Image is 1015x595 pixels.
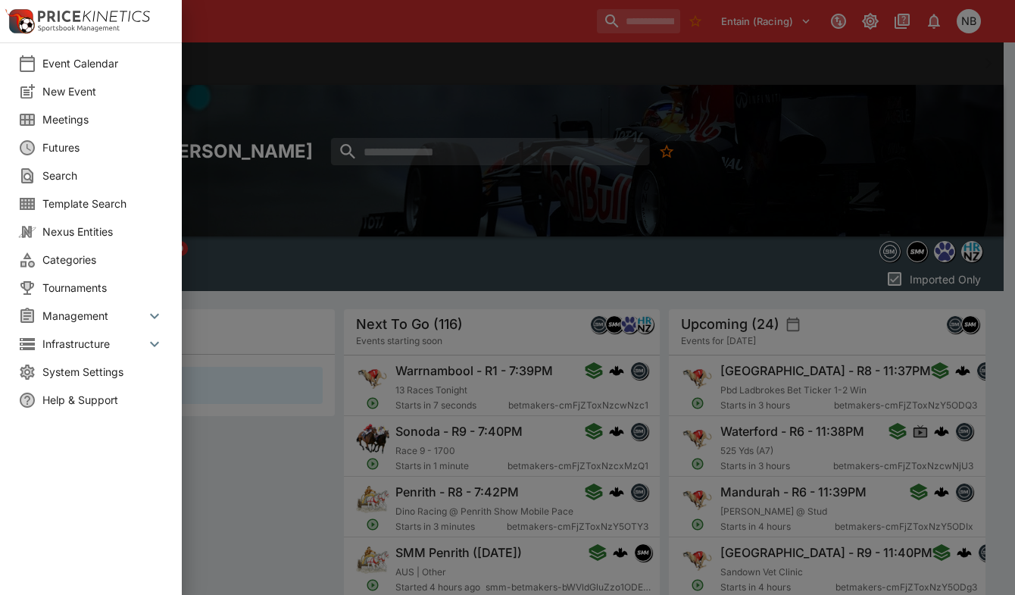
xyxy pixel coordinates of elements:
span: Infrastructure [42,336,145,352]
span: New Event [42,83,164,99]
span: Template Search [42,196,164,211]
span: Meetings [42,111,164,127]
span: Help & Support [42,392,164,408]
span: Categories [42,252,164,268]
img: Sportsbook Management [38,25,120,32]
span: Management [42,308,145,324]
span: Search [42,168,164,183]
span: System Settings [42,364,164,380]
span: Event Calendar [42,55,164,71]
span: Futures [42,139,164,155]
span: Nexus Entities [42,224,164,240]
img: PriceKinetics [38,11,150,22]
span: Tournaments [42,280,164,296]
img: PriceKinetics Logo [5,6,35,36]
